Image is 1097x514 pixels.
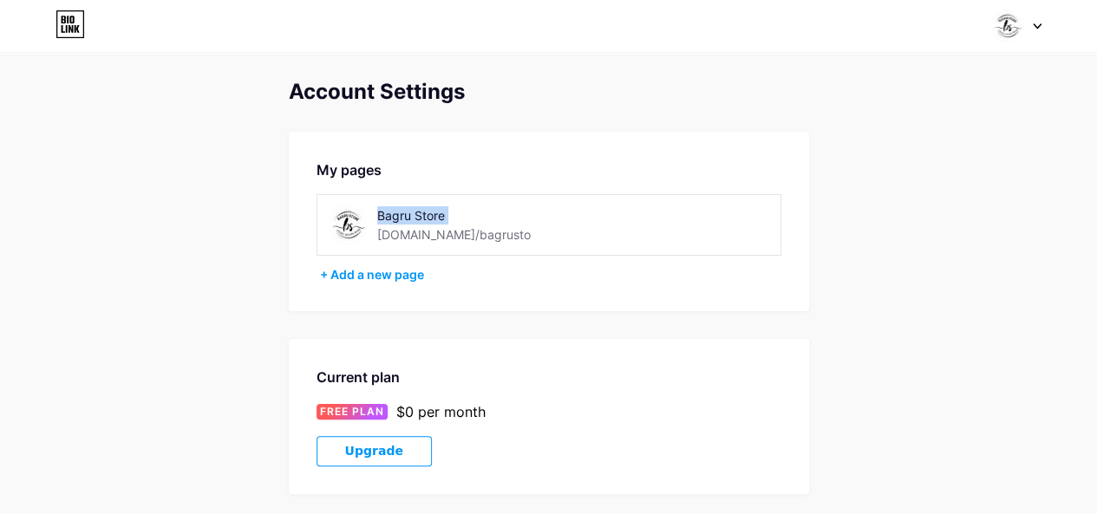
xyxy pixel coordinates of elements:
[317,367,781,387] div: Current plan
[289,80,809,104] div: Account Settings
[320,404,384,420] span: FREE PLAN
[377,206,598,224] div: Bagru Store
[320,266,781,283] div: + Add a new page
[990,10,1023,42] img: bagru store
[377,225,531,244] div: [DOMAIN_NAME]/bagrusto
[317,436,432,466] button: Upgrade
[317,159,781,180] div: My pages
[328,205,367,244] img: bagrusto
[396,401,486,422] div: $0 per month
[345,444,403,459] span: Upgrade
